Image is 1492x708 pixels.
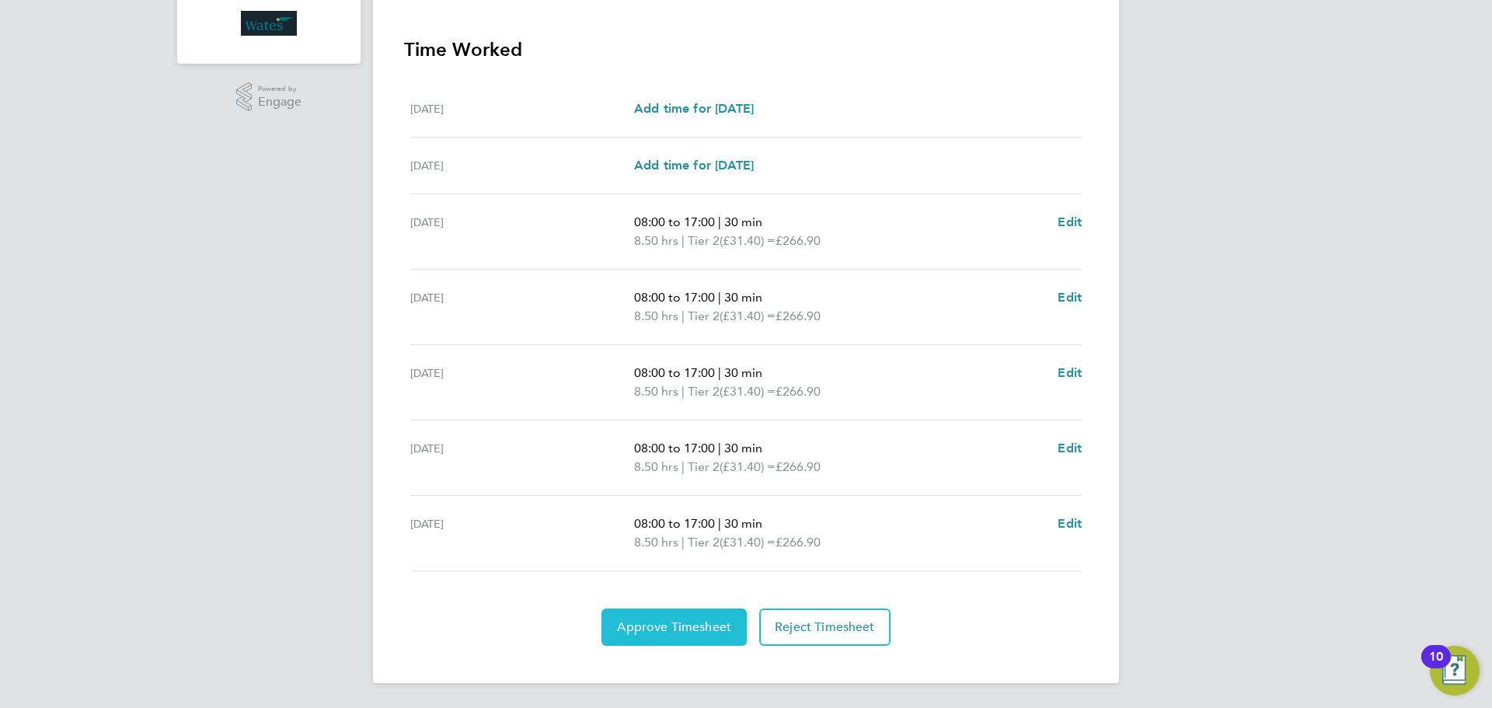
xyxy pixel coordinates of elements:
[410,213,634,250] div: [DATE]
[724,516,762,531] span: 30 min
[634,459,678,474] span: 8.50 hrs
[634,233,678,248] span: 8.50 hrs
[724,214,762,229] span: 30 min
[776,309,821,323] span: £266.90
[776,384,821,399] span: £266.90
[1058,365,1082,380] span: Edit
[1058,439,1082,458] a: Edit
[776,535,821,549] span: £266.90
[776,233,821,248] span: £266.90
[718,214,721,229] span: |
[634,99,754,118] a: Add time for [DATE]
[775,619,875,635] span: Reject Timesheet
[634,441,715,455] span: 08:00 to 17:00
[634,365,715,380] span: 08:00 to 17:00
[688,307,720,326] span: Tier 2
[720,535,776,549] span: (£31.40) =
[718,516,721,531] span: |
[241,11,297,36] img: wates-logo-retina.png
[1058,290,1082,305] span: Edit
[634,101,754,116] span: Add time for [DATE]
[634,290,715,305] span: 08:00 to 17:00
[720,309,776,323] span: (£31.40) =
[682,459,685,474] span: |
[258,96,302,109] span: Engage
[236,82,302,112] a: Powered byEngage
[682,535,685,549] span: |
[1058,364,1082,382] a: Edit
[1058,288,1082,307] a: Edit
[1058,514,1082,533] a: Edit
[410,364,634,401] div: [DATE]
[1058,516,1082,531] span: Edit
[724,441,762,455] span: 30 min
[617,619,731,635] span: Approve Timesheet
[718,290,721,305] span: |
[688,533,720,552] span: Tier 2
[404,37,1088,62] h3: Time Worked
[688,232,720,250] span: Tier 2
[682,309,685,323] span: |
[720,233,776,248] span: (£31.40) =
[634,309,678,323] span: 8.50 hrs
[724,290,762,305] span: 30 min
[718,365,721,380] span: |
[682,384,685,399] span: |
[1429,657,1443,677] div: 10
[1058,213,1082,232] a: Edit
[634,158,754,173] span: Add time for [DATE]
[688,382,720,401] span: Tier 2
[1058,441,1082,455] span: Edit
[410,514,634,552] div: [DATE]
[1430,646,1480,696] button: Open Resource Center, 10 new notifications
[634,516,715,531] span: 08:00 to 17:00
[410,156,634,175] div: [DATE]
[410,439,634,476] div: [DATE]
[634,156,754,175] a: Add time for [DATE]
[682,233,685,248] span: |
[776,459,821,474] span: £266.90
[196,11,342,36] a: Go to home page
[759,609,891,646] button: Reject Timesheet
[1058,214,1082,229] span: Edit
[720,384,776,399] span: (£31.40) =
[410,288,634,326] div: [DATE]
[601,609,747,646] button: Approve Timesheet
[634,535,678,549] span: 8.50 hrs
[724,365,762,380] span: 30 min
[688,458,720,476] span: Tier 2
[720,459,776,474] span: (£31.40) =
[410,99,634,118] div: [DATE]
[258,82,302,96] span: Powered by
[634,384,678,399] span: 8.50 hrs
[718,441,721,455] span: |
[634,214,715,229] span: 08:00 to 17:00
